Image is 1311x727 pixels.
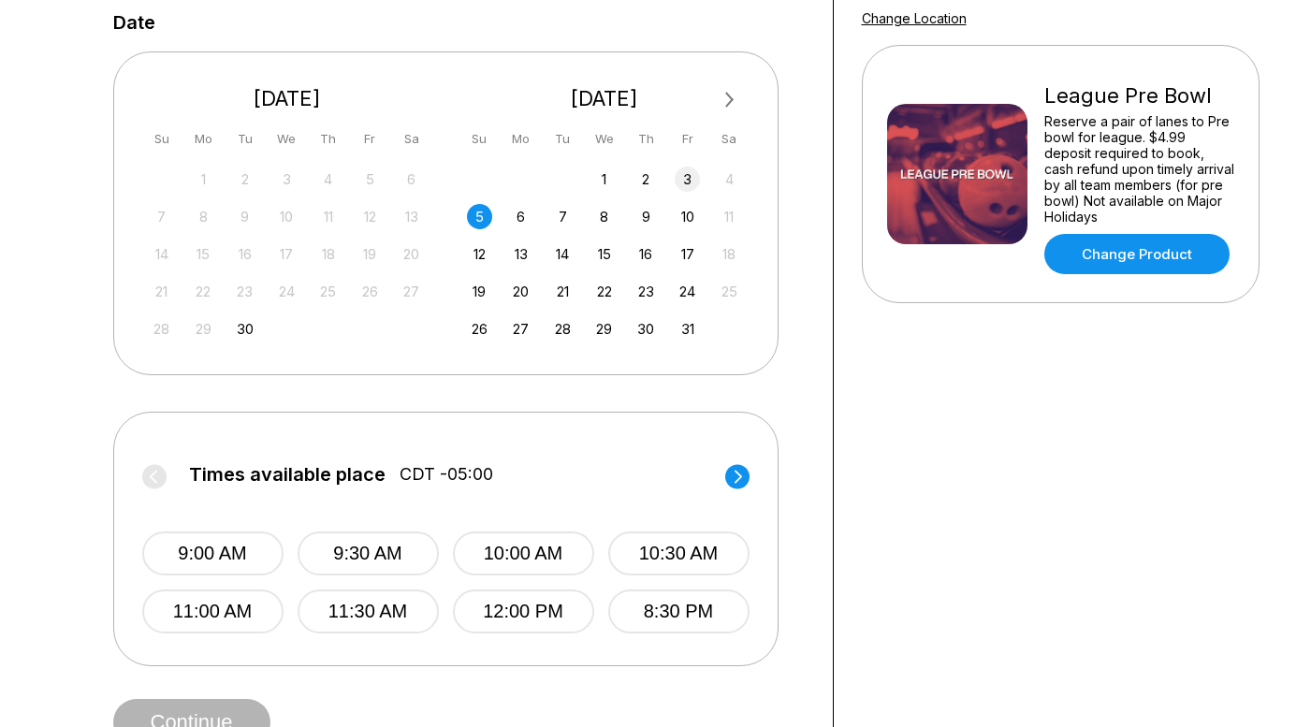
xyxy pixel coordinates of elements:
div: Su [149,126,174,152]
div: Not available Wednesday, September 3rd, 2025 [274,167,299,192]
div: Not available Tuesday, September 23rd, 2025 [232,279,257,304]
div: Not available Sunday, September 7th, 2025 [149,204,174,229]
div: Not available Sunday, September 14th, 2025 [149,241,174,267]
div: Fr [357,126,383,152]
div: Reserve a pair of lanes to Pre bowl for league. $4.99 deposit required to book, cash refund upon ... [1044,113,1234,225]
div: Not available Friday, September 19th, 2025 [357,241,383,267]
div: [DATE] [459,86,750,111]
div: Choose Thursday, October 23rd, 2025 [634,279,659,304]
button: 8:30 PM [608,589,750,633]
div: Choose Tuesday, October 7th, 2025 [550,204,575,229]
div: Sa [399,126,424,152]
div: Not available Monday, September 22nd, 2025 [191,279,216,304]
div: Choose Thursday, October 9th, 2025 [634,204,659,229]
div: Not available Friday, September 26th, 2025 [357,279,383,304]
div: Sa [717,126,742,152]
span: Times available place [189,464,386,485]
div: Not available Wednesday, September 24th, 2025 [274,279,299,304]
div: Choose Monday, October 20th, 2025 [508,279,533,304]
div: Choose Friday, October 31st, 2025 [675,316,700,342]
div: Not available Wednesday, September 10th, 2025 [274,204,299,229]
div: Choose Friday, October 3rd, 2025 [675,167,700,192]
button: 11:00 AM [142,589,284,633]
div: Choose Tuesday, October 21st, 2025 [550,279,575,304]
div: Choose Tuesday, October 28th, 2025 [550,316,575,342]
div: Choose Sunday, October 19th, 2025 [467,279,492,304]
div: Choose Friday, October 17th, 2025 [675,241,700,267]
div: Mo [508,126,533,152]
div: Choose Thursday, October 30th, 2025 [634,316,659,342]
div: Not available Saturday, October 4th, 2025 [717,167,742,192]
div: month 2025-09 [147,165,428,342]
div: Choose Wednesday, October 8th, 2025 [591,204,617,229]
div: Th [315,126,341,152]
div: Not available Thursday, September 4th, 2025 [315,167,341,192]
div: Not available Tuesday, September 16th, 2025 [232,241,257,267]
div: Not available Saturday, October 18th, 2025 [717,241,742,267]
div: Not available Monday, September 29th, 2025 [191,316,216,342]
div: Not available Monday, September 8th, 2025 [191,204,216,229]
div: Fr [675,126,700,152]
div: Tu [550,126,575,152]
div: Choose Sunday, October 26th, 2025 [467,316,492,342]
button: 11:30 AM [298,589,439,633]
a: Change Location [862,10,967,26]
div: Choose Tuesday, October 14th, 2025 [550,241,575,267]
div: Not available Tuesday, September 9th, 2025 [232,204,257,229]
button: 9:30 AM [298,531,439,575]
button: 12:00 PM [453,589,594,633]
div: Not available Saturday, October 11th, 2025 [717,204,742,229]
div: month 2025-10 [464,165,745,342]
div: League Pre Bowl [1044,83,1234,109]
div: Not available Saturday, September 20th, 2025 [399,241,424,267]
div: Not available Friday, September 12th, 2025 [357,204,383,229]
div: Th [634,126,659,152]
div: Not available Saturday, September 27th, 2025 [399,279,424,304]
label: Date [113,12,155,33]
div: Choose Wednesday, October 15th, 2025 [591,241,617,267]
div: Not available Friday, September 5th, 2025 [357,167,383,192]
div: Choose Wednesday, October 22nd, 2025 [591,279,617,304]
div: Mo [191,126,216,152]
div: [DATE] [142,86,432,111]
div: Choose Thursday, October 2nd, 2025 [634,167,659,192]
div: Not available Saturday, September 13th, 2025 [399,204,424,229]
div: Su [467,126,492,152]
button: 10:30 AM [608,531,750,575]
div: Choose Friday, October 24th, 2025 [675,279,700,304]
div: Not available Thursday, September 25th, 2025 [315,279,341,304]
div: We [274,126,299,152]
button: 9:00 AM [142,531,284,575]
img: League Pre Bowl [887,104,1027,244]
div: Not available Thursday, September 11th, 2025 [315,204,341,229]
div: Choose Monday, October 13th, 2025 [508,241,533,267]
div: Not available Monday, September 15th, 2025 [191,241,216,267]
div: Choose Thursday, October 16th, 2025 [634,241,659,267]
div: Choose Monday, October 6th, 2025 [508,204,533,229]
div: Choose Monday, October 27th, 2025 [508,316,533,342]
div: Choose Sunday, October 5th, 2025 [467,204,492,229]
div: Not available Monday, September 1st, 2025 [191,167,216,192]
div: Not available Saturday, October 25th, 2025 [717,279,742,304]
button: 10:00 AM [453,531,594,575]
div: Choose Sunday, October 12th, 2025 [467,241,492,267]
div: We [591,126,617,152]
button: Next Month [715,85,745,115]
div: Not available Tuesday, September 2nd, 2025 [232,167,257,192]
div: Choose Wednesday, October 1st, 2025 [591,167,617,192]
div: Not available Wednesday, September 17th, 2025 [274,241,299,267]
div: Choose Tuesday, September 30th, 2025 [232,316,257,342]
div: Not available Sunday, September 21st, 2025 [149,279,174,304]
div: Not available Sunday, September 28th, 2025 [149,316,174,342]
div: Tu [232,126,257,152]
div: Choose Wednesday, October 29th, 2025 [591,316,617,342]
div: Not available Saturday, September 6th, 2025 [399,167,424,192]
div: Choose Friday, October 10th, 2025 [675,204,700,229]
div: Not available Thursday, September 18th, 2025 [315,241,341,267]
span: CDT -05:00 [400,464,493,485]
a: Change Product [1044,234,1230,274]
